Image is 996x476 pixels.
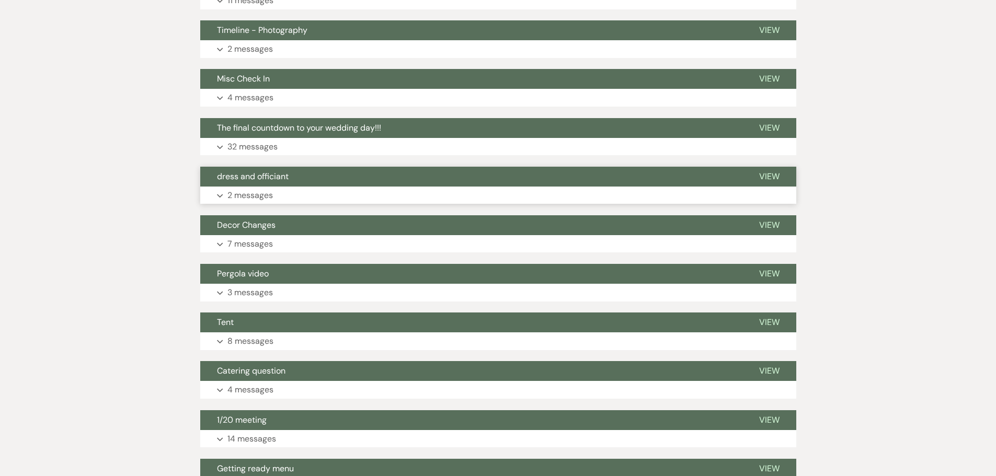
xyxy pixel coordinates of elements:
[200,381,796,399] button: 4 messages
[200,187,796,204] button: 2 messages
[742,410,796,430] button: View
[227,189,273,202] p: 2 messages
[742,312,796,332] button: View
[742,118,796,138] button: View
[200,264,742,284] button: Pergola video
[759,219,780,230] span: View
[759,171,780,182] span: View
[759,463,780,474] span: View
[227,140,278,154] p: 32 messages
[227,286,273,299] p: 3 messages
[759,122,780,133] span: View
[742,264,796,284] button: View
[217,73,270,84] span: Misc Check In
[217,365,285,376] span: Catering question
[200,89,796,107] button: 4 messages
[217,463,294,474] span: Getting ready menu
[742,167,796,187] button: View
[200,215,742,235] button: Decor Changes
[742,361,796,381] button: View
[200,235,796,253] button: 7 messages
[227,432,276,446] p: 14 messages
[217,268,269,279] span: Pergola video
[742,215,796,235] button: View
[742,69,796,89] button: View
[200,118,742,138] button: The final countdown to your wedding day!!!
[200,430,796,448] button: 14 messages
[200,361,742,381] button: Catering question
[200,167,742,187] button: dress and officiant
[200,138,796,156] button: 32 messages
[217,317,234,328] span: Tent
[217,171,289,182] span: dress and officiant
[742,20,796,40] button: View
[200,40,796,58] button: 2 messages
[200,69,742,89] button: Misc Check In
[200,20,742,40] button: Timeline - Photography
[759,414,780,425] span: View
[200,312,742,332] button: Tent
[759,365,780,376] span: View
[217,25,307,36] span: Timeline - Photography
[227,91,273,105] p: 4 messages
[227,383,273,397] p: 4 messages
[200,410,742,430] button: 1/20 meeting
[759,317,780,328] span: View
[217,122,381,133] span: The final countdown to your wedding day!!!
[200,332,796,350] button: 8 messages
[227,334,273,348] p: 8 messages
[759,73,780,84] span: View
[217,219,276,230] span: Decor Changes
[217,414,267,425] span: 1/20 meeting
[200,284,796,301] button: 3 messages
[227,237,273,251] p: 7 messages
[227,42,273,56] p: 2 messages
[759,25,780,36] span: View
[759,268,780,279] span: View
